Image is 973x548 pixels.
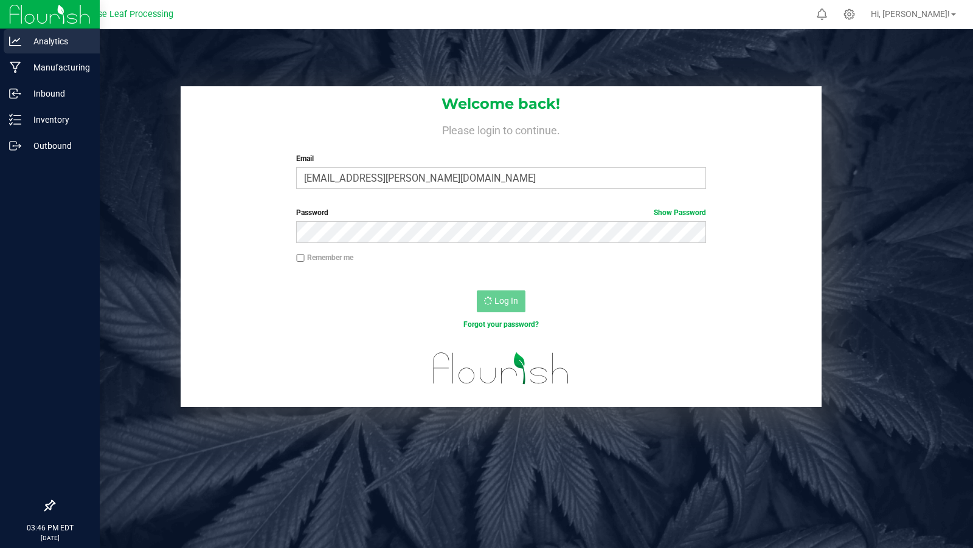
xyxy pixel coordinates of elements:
[21,112,94,127] p: Inventory
[494,296,518,306] span: Log In
[296,153,705,164] label: Email
[5,533,94,543] p: [DATE]
[21,86,94,101] p: Inbound
[21,60,94,75] p: Manufacturing
[296,254,305,262] input: Remember me
[477,290,525,312] button: Log In
[5,522,94,533] p: 03:46 PM EDT
[9,140,21,152] inline-svg: Outbound
[421,343,581,394] img: flourish_logo.svg
[21,139,94,153] p: Outbound
[9,61,21,74] inline-svg: Manufacturing
[21,34,94,49] p: Analytics
[9,87,21,100] inline-svg: Inbound
[842,9,857,20] div: Manage settings
[9,114,21,126] inline-svg: Inventory
[296,252,353,263] label: Remember me
[654,208,706,217] a: Show Password
[296,208,328,217] span: Password
[871,9,950,19] span: Hi, [PERSON_NAME]!
[181,96,822,112] h1: Welcome back!
[9,35,21,47] inline-svg: Analytics
[181,122,822,136] h4: Please login to continue.
[463,320,539,329] a: Forgot your password?
[75,9,173,19] span: Purpose Leaf Processing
